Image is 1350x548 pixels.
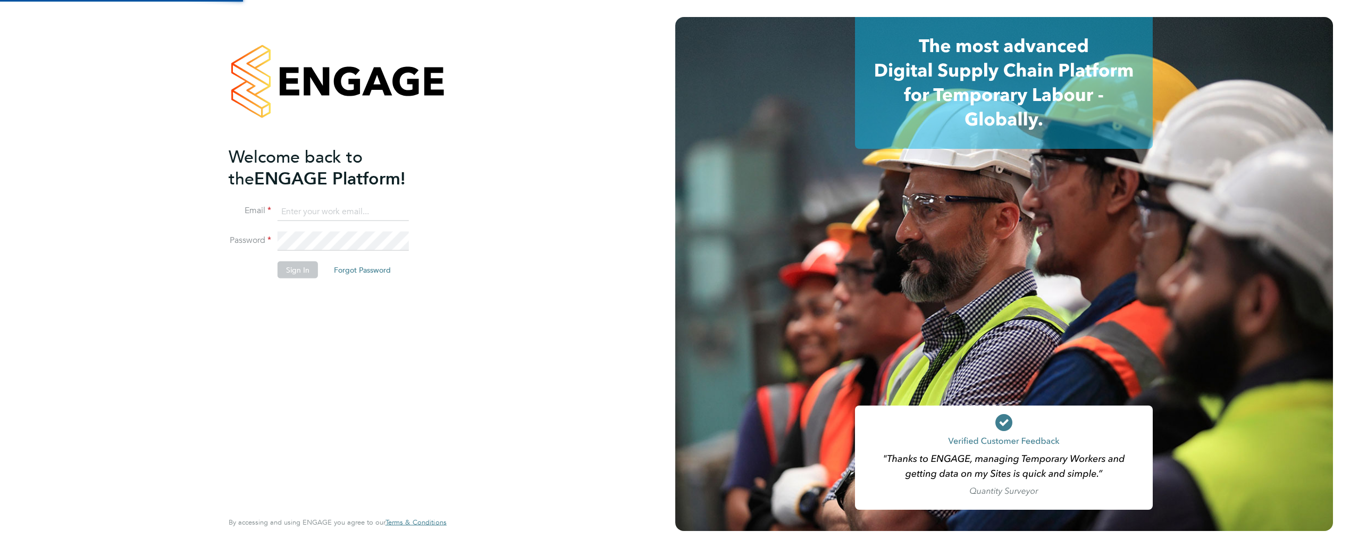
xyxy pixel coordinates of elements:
[229,146,436,189] h2: ENGAGE Platform!
[278,202,409,221] input: Enter your work email...
[229,146,363,189] span: Welcome back to the
[229,235,271,246] label: Password
[325,262,399,279] button: Forgot Password
[229,518,447,527] span: By accessing and using ENGAGE you agree to our
[229,205,271,216] label: Email
[278,262,318,279] button: Sign In
[385,518,447,527] a: Terms & Conditions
